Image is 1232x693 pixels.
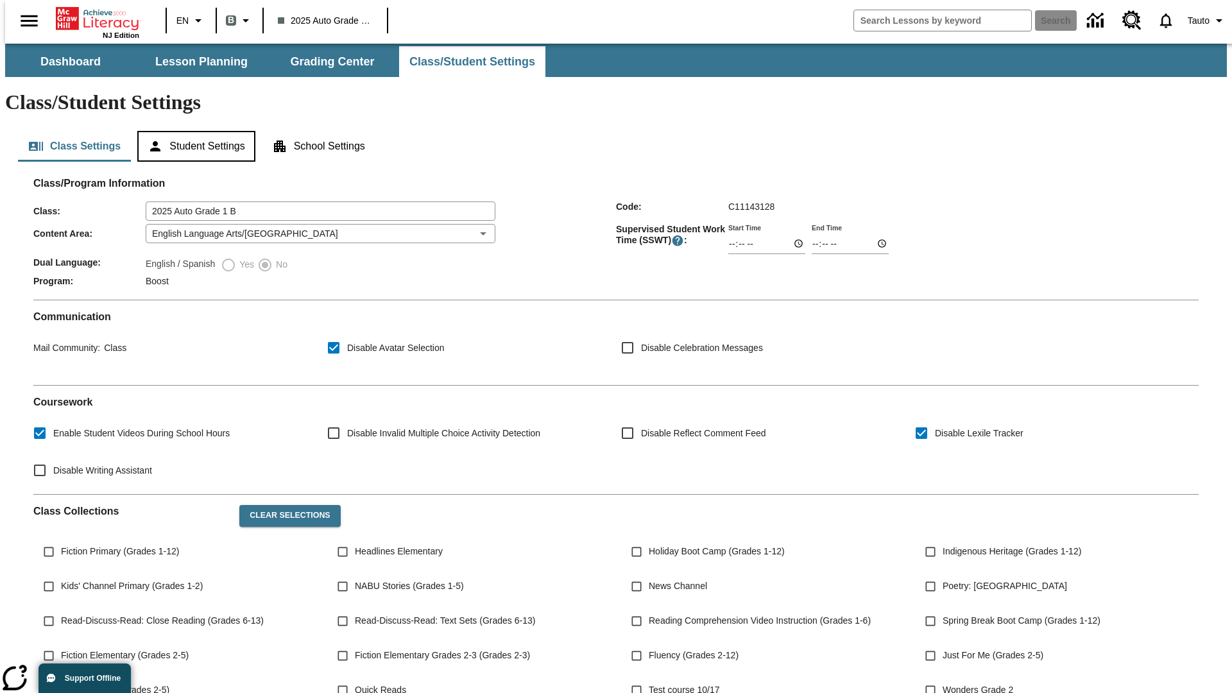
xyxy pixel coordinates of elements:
span: Poetry: [GEOGRAPHIC_DATA] [943,579,1067,593]
span: Class [100,343,126,353]
button: Student Settings [137,131,255,162]
a: Resource Center, Will open in new tab [1115,3,1149,38]
span: Mail Community : [33,343,100,353]
a: Home [56,6,139,31]
span: Boost [146,276,169,286]
span: Disable Invalid Multiple Choice Activity Detection [347,427,540,440]
button: Boost Class color is gray green. Change class color [221,9,259,32]
span: Dashboard [40,55,101,69]
div: English Language Arts/[GEOGRAPHIC_DATA] [146,224,495,243]
div: Home [56,4,139,39]
span: Disable Writing Assistant [53,464,152,477]
span: NABU Stories (Grades 1-5) [355,579,464,593]
h1: Class/Student Settings [5,90,1227,114]
span: Reading Comprehension Video Instruction (Grades 1-6) [649,614,871,628]
span: Disable Celebration Messages [641,341,763,355]
span: Indigenous Heritage (Grades 1-12) [943,545,1081,558]
span: Read-Discuss-Read: Close Reading (Grades 6-13) [61,614,264,628]
span: Class : [33,206,146,216]
span: Class/Student Settings [409,55,535,69]
h2: Class/Program Information [33,177,1199,189]
button: Support Offline [38,663,131,693]
span: Read-Discuss-Read: Text Sets (Grades 6-13) [355,614,535,628]
button: Clear Selections [239,505,340,527]
span: Yes [236,258,254,271]
span: B [228,12,234,28]
input: Class [146,201,495,221]
div: SubNavbar [5,44,1227,77]
span: Enable Student Videos During School Hours [53,427,230,440]
h2: Class Collections [33,505,229,517]
label: End Time [812,223,842,232]
label: English / Spanish [146,257,215,273]
button: Class Settings [18,131,131,162]
span: Fiction Primary (Grades 1-12) [61,545,179,558]
div: Coursework [33,396,1199,484]
button: School Settings [262,131,375,162]
a: Notifications [1149,4,1183,37]
span: Dual Language : [33,257,146,268]
span: Tauto [1188,14,1210,28]
button: Dashboard [6,46,135,77]
span: Lesson Planning [155,55,248,69]
button: Profile/Settings [1183,9,1232,32]
span: Fluency (Grades 2-12) [649,649,739,662]
button: Open side menu [10,2,48,40]
span: Supervised Student Work Time (SSWT) : [616,224,728,247]
span: Holiday Boot Camp (Grades 1-12) [649,545,785,558]
span: EN [176,14,189,28]
button: Grading Center [268,46,397,77]
span: No [273,258,287,271]
span: Program : [33,276,146,286]
button: Class/Student Settings [399,46,545,77]
span: 2025 Auto Grade 1 B [278,14,373,28]
span: Kids' Channel Primary (Grades 1-2) [61,579,203,593]
span: Disable Reflect Comment Feed [641,427,766,440]
span: Content Area : [33,228,146,239]
div: Class/Program Information [33,190,1199,289]
span: Disable Avatar Selection [347,341,445,355]
a: Data Center [1079,3,1115,38]
span: C11143128 [728,201,774,212]
span: Support Offline [65,674,121,683]
label: Start Time [728,223,761,232]
div: Class/Student Settings [18,131,1214,162]
button: Language: EN, Select a language [171,9,212,32]
span: Fiction Elementary (Grades 2-5) [61,649,189,662]
h2: Communication [33,311,1199,323]
input: search field [854,10,1031,31]
span: Grading Center [290,55,374,69]
div: Communication [33,311,1199,375]
span: Headlines Elementary [355,545,443,558]
div: SubNavbar [5,46,547,77]
span: Code : [616,201,728,212]
span: Fiction Elementary Grades 2-3 (Grades 2-3) [355,649,530,662]
span: NJ Edition [103,31,139,39]
span: Just For Me (Grades 2-5) [943,649,1043,662]
button: Lesson Planning [137,46,266,77]
span: Spring Break Boot Camp (Grades 1-12) [943,614,1100,628]
h2: Course work [33,396,1199,408]
button: Supervised Student Work Time is the timeframe when students can take LevelSet and when lessons ar... [671,234,684,247]
span: Disable Lexile Tracker [935,427,1023,440]
span: News Channel [649,579,707,593]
